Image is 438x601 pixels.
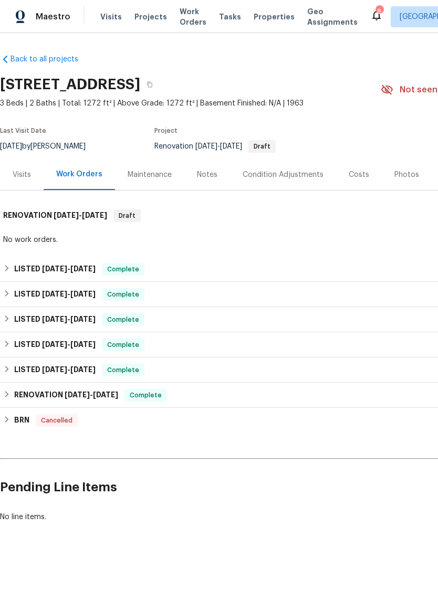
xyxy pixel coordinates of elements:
[70,265,96,272] span: [DATE]
[14,414,29,427] h6: BRN
[42,366,67,373] span: [DATE]
[103,365,143,375] span: Complete
[13,170,31,180] div: Visits
[14,339,96,351] h6: LISTED
[134,12,167,22] span: Projects
[65,391,118,398] span: -
[65,391,90,398] span: [DATE]
[195,143,242,150] span: -
[93,391,118,398] span: [DATE]
[42,341,96,348] span: -
[42,265,67,272] span: [DATE]
[54,212,79,219] span: [DATE]
[56,169,102,180] div: Work Orders
[70,315,96,323] span: [DATE]
[37,415,77,426] span: Cancelled
[376,6,383,17] div: 8
[14,263,96,276] h6: LISTED
[249,143,275,150] span: Draft
[195,143,217,150] span: [DATE]
[103,340,143,350] span: Complete
[42,341,67,348] span: [DATE]
[70,290,96,298] span: [DATE]
[394,170,419,180] div: Photos
[126,390,166,400] span: Complete
[54,212,107,219] span: -
[42,290,96,298] span: -
[100,12,122,22] span: Visits
[103,314,143,325] span: Complete
[103,264,143,275] span: Complete
[14,389,118,402] h6: RENOVATION
[42,290,67,298] span: [DATE]
[254,12,295,22] span: Properties
[307,6,358,27] span: Geo Assignments
[82,212,107,219] span: [DATE]
[349,170,369,180] div: Costs
[243,170,324,180] div: Condition Adjustments
[14,364,96,376] h6: LISTED
[180,6,206,27] span: Work Orders
[42,315,67,323] span: [DATE]
[42,315,96,323] span: -
[70,341,96,348] span: [DATE]
[114,210,140,221] span: Draft
[14,313,96,326] h6: LISTED
[219,13,241,20] span: Tasks
[103,289,143,300] span: Complete
[70,366,96,373] span: [DATE]
[140,75,159,94] button: Copy Address
[197,170,217,180] div: Notes
[14,288,96,301] h6: LISTED
[3,209,107,222] h6: RENOVATION
[154,143,276,150] span: Renovation
[154,128,178,134] span: Project
[220,143,242,150] span: [DATE]
[36,12,70,22] span: Maestro
[42,366,96,373] span: -
[128,170,172,180] div: Maintenance
[42,265,96,272] span: -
